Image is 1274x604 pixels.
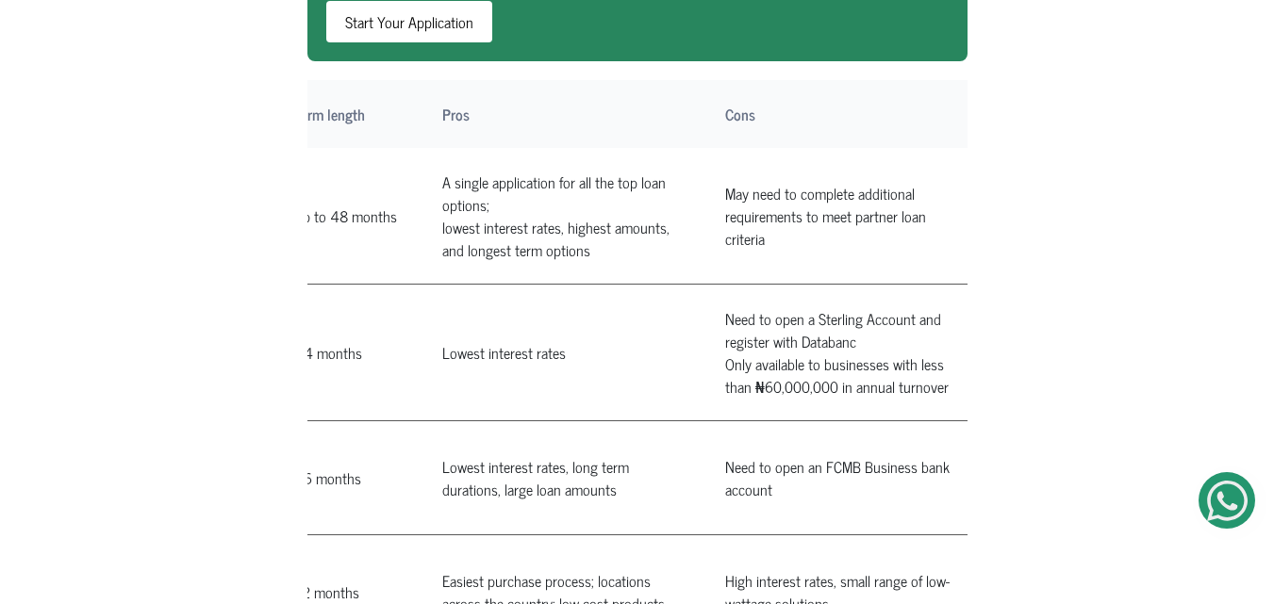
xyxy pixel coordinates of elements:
[420,285,703,421] td: Lowest interest rates
[420,148,703,285] td: A single application for all the top loan options; lowest interest rates, highest amounts, and lo...
[273,285,420,421] td: 24 months
[273,80,420,148] th: Term length
[420,80,703,148] th: Pros
[273,421,420,535] td: 36 months
[703,80,985,148] th: Cons
[1207,481,1248,521] img: Get Started On Earthbond Via Whatsapp
[703,421,985,535] td: Need to open an FCMB Business bank account
[273,148,420,285] td: up to 48 months
[420,421,703,535] td: Lowest interest rates, long term durations, large loan amounts
[703,148,985,285] td: May need to complete additional requirements to meet partner loan criteria
[703,285,985,421] td: Need to open a Sterling Account and register with Databanc Only available to businesses with less...
[326,1,492,42] a: Start Your Application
